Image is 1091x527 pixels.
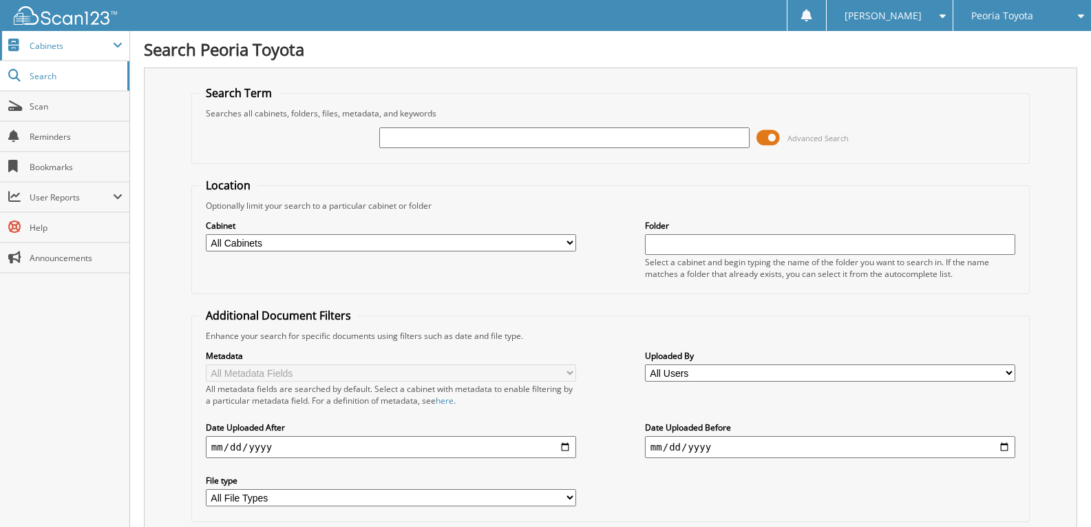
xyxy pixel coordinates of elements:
div: Select a cabinet and begin typing the name of the folder you want to search in. If the name match... [645,256,1015,280]
input: start [206,436,576,458]
span: Advanced Search [787,133,849,143]
label: Uploaded By [645,350,1015,362]
label: File type [206,475,576,486]
span: Reminders [30,131,123,143]
span: Announcements [30,252,123,264]
h1: Search Peoria Toyota [144,38,1077,61]
span: Cabinets [30,40,113,52]
span: Search [30,70,120,82]
div: All metadata fields are searched by default. Select a cabinet with metadata to enable filtering b... [206,383,576,406]
span: Peoria Toyota [971,12,1033,20]
label: Folder [645,220,1015,231]
legend: Search Term [199,85,279,101]
iframe: Chat Widget [1022,461,1091,527]
div: Optionally limit your search to a particular cabinet or folder [199,200,1022,211]
legend: Additional Document Filters [199,308,358,323]
span: [PERSON_NAME] [845,12,922,20]
span: Scan [30,101,123,112]
span: Help [30,222,123,234]
label: Date Uploaded After [206,422,576,433]
input: end [645,436,1015,458]
a: here [436,395,454,406]
div: Searches all cabinets, folders, files, metadata, and keywords [199,107,1022,119]
span: User Reports [30,192,113,203]
legend: Location [199,178,257,193]
label: Cabinet [206,220,576,231]
label: Metadata [206,350,576,362]
img: scan123-logo-white.svg [14,6,117,25]
span: Bookmarks [30,161,123,173]
div: Enhance your search for specific documents using filters such as date and file type. [199,330,1022,342]
label: Date Uploaded Before [645,422,1015,433]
